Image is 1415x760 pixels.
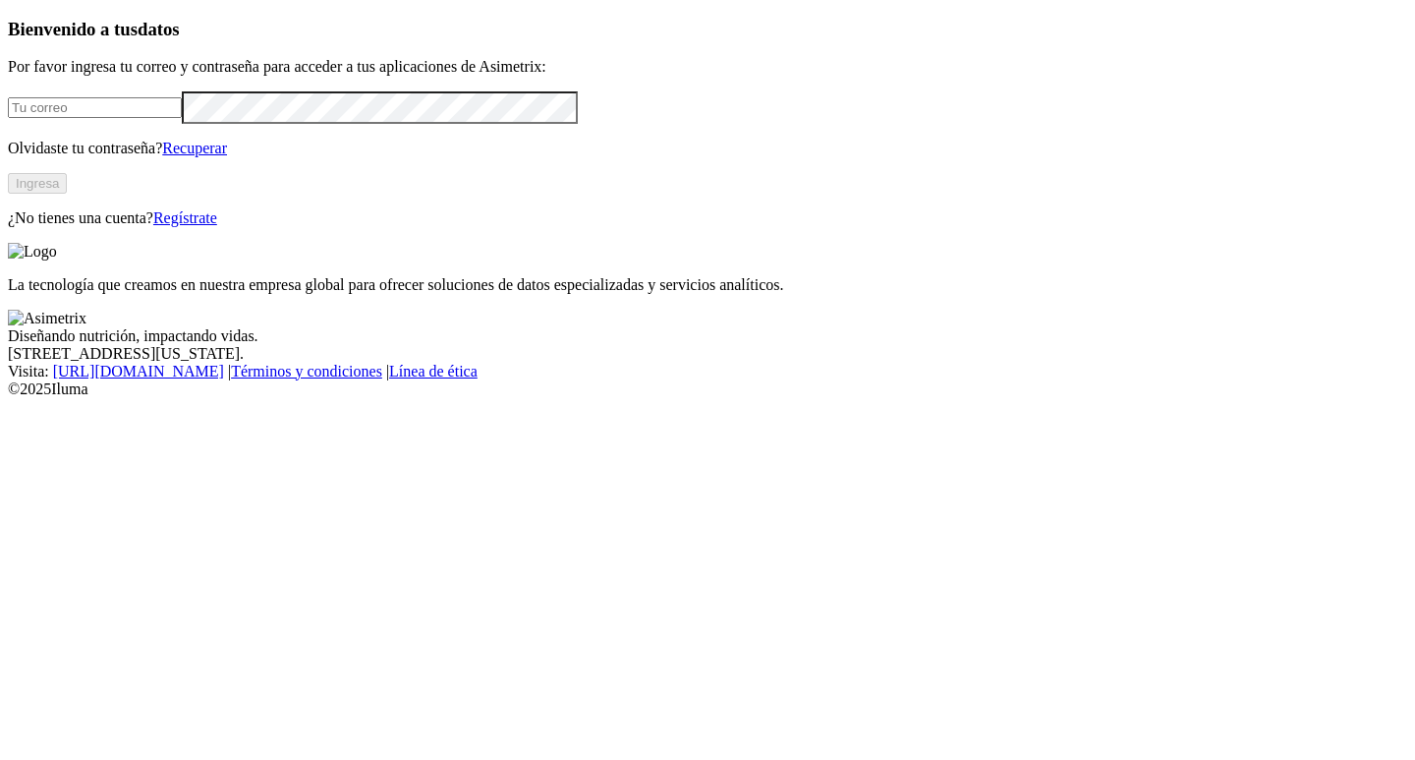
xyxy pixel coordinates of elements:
[8,380,1407,398] div: © 2025 Iluma
[231,363,382,380] a: Términos y condiciones
[8,173,67,194] button: Ingresa
[8,140,1407,157] p: Olvidaste tu contraseña?
[8,243,57,261] img: Logo
[8,276,1407,294] p: La tecnología que creamos en nuestra empresa global para ofrecer soluciones de datos especializad...
[153,209,217,226] a: Regístrate
[8,327,1407,345] div: Diseñando nutrición, impactando vidas.
[8,97,182,118] input: Tu correo
[162,140,227,156] a: Recuperar
[8,58,1407,76] p: Por favor ingresa tu correo y contraseña para acceder a tus aplicaciones de Asimetrix:
[53,363,224,380] a: [URL][DOMAIN_NAME]
[389,363,478,380] a: Línea de ética
[138,19,180,39] span: datos
[8,19,1407,40] h3: Bienvenido a tus
[8,310,86,327] img: Asimetrix
[8,363,1407,380] div: Visita : | |
[8,345,1407,363] div: [STREET_ADDRESS][US_STATE].
[8,209,1407,227] p: ¿No tienes una cuenta?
